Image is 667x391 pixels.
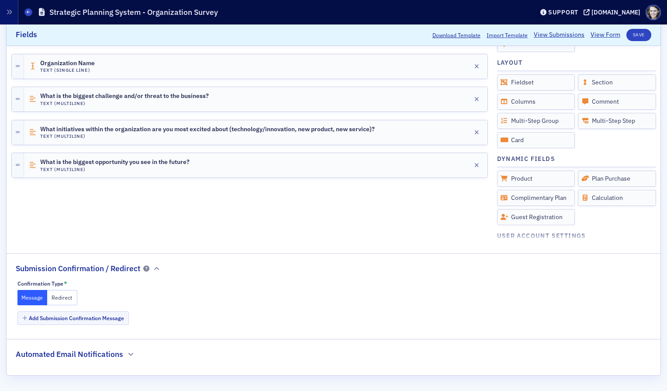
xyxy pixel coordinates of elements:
[578,190,656,206] div: Calculation
[16,29,37,41] h2: Fields
[591,31,620,40] a: View Form
[497,74,575,91] div: Fieldset
[646,5,661,20] span: Profile
[584,9,643,15] button: [DOMAIN_NAME]
[432,31,480,39] button: Download Template
[497,171,575,187] div: Product
[497,190,575,206] div: Complimentary Plan
[40,67,95,73] h4: Text (Single Line)
[40,159,190,166] span: What is the biggest opportunity you see in the future?
[578,171,656,187] div: Plan Purchase
[497,231,586,241] h4: User Account Settings
[591,8,640,16] div: [DOMAIN_NAME]
[49,7,218,17] h1: Strategic Planning System - Organization Survey
[40,133,375,139] h4: Text (Multiline)
[578,113,656,129] div: Multi-Step Step
[548,8,578,16] div: Support
[40,59,95,66] span: Organization Name
[497,154,556,164] h4: Dynamic Fields
[17,311,129,325] button: Add Submission Confirmation Message
[40,126,375,133] span: What initiatives within the organization are you most excited about (technology/innovation, new p...
[497,113,575,129] div: Multi-Step Group
[17,290,48,305] button: Message
[497,209,575,225] div: Guest Registration
[578,74,656,91] div: Section
[534,31,584,40] a: View Submissions
[47,290,77,305] button: Redirect
[40,93,209,100] span: What is the biggest challenge and/or threat to the business?
[40,100,209,106] h4: Text (Multiline)
[17,280,63,287] div: Confirmation Type
[40,166,190,172] h4: Text (Multiline)
[16,349,123,360] h2: Automated Email Notifications
[497,132,575,148] div: Card
[626,29,651,41] button: Save
[16,263,140,274] h2: Submission Confirmation / Redirect
[497,94,575,110] div: Columns
[578,94,656,110] div: Comment
[64,280,67,286] abbr: This field is required
[487,31,528,39] span: Import Template
[497,58,523,67] h4: Layout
